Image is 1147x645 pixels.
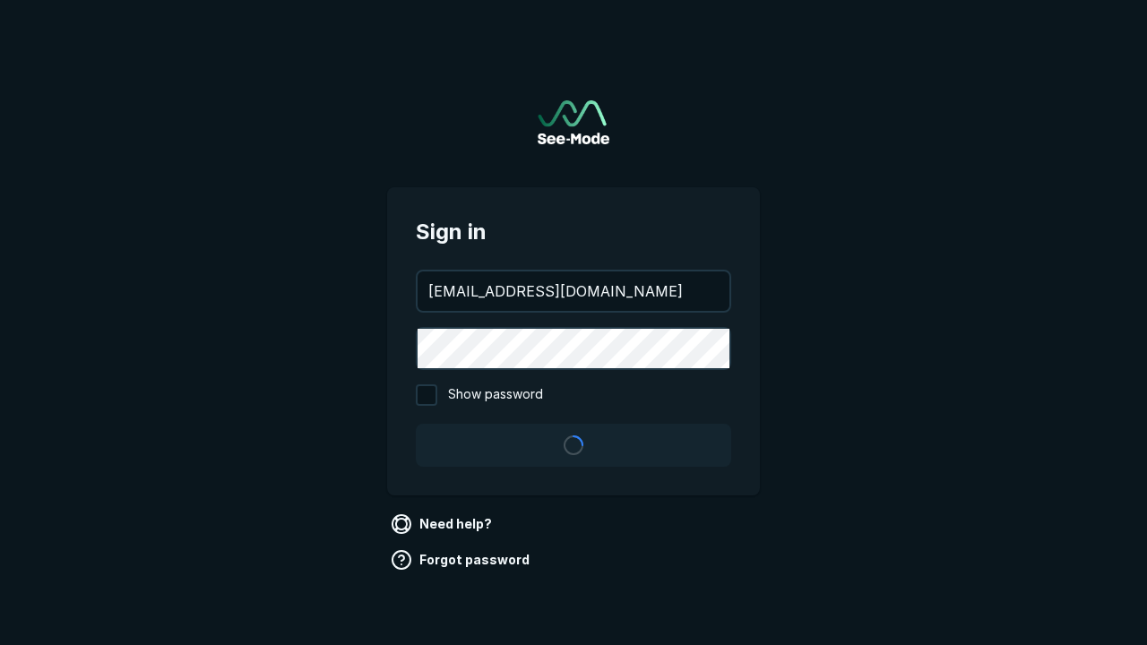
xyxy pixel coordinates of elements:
span: Show password [448,384,543,406]
input: your@email.com [418,271,729,311]
a: Forgot password [387,546,537,574]
img: See-Mode Logo [538,100,609,144]
span: Sign in [416,216,731,248]
a: Go to sign in [538,100,609,144]
a: Need help? [387,510,499,538]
